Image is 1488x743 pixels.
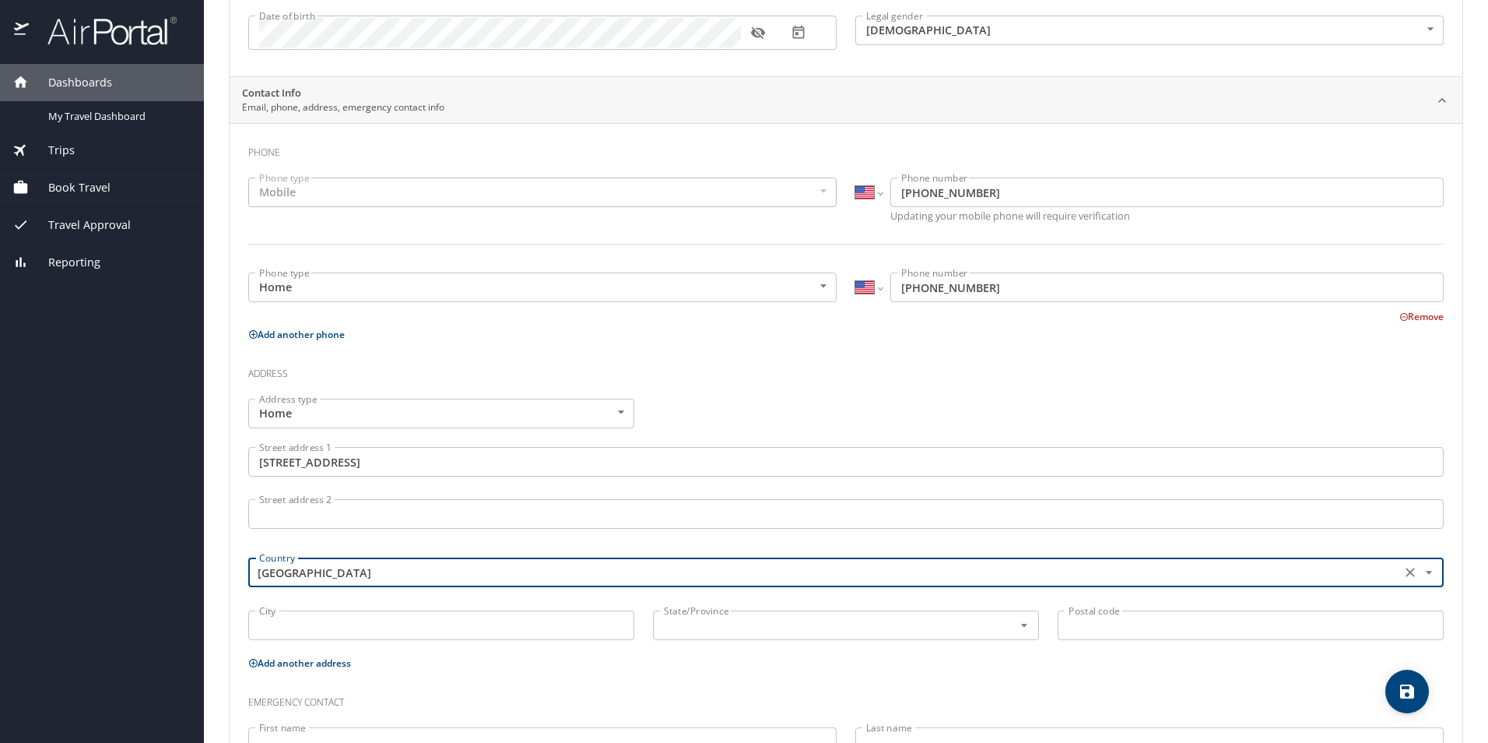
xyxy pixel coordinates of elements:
div: Home [248,273,837,302]
button: save [1385,670,1429,713]
button: Open [1015,616,1034,635]
div: [DEMOGRAPHIC_DATA] [855,16,1444,45]
p: Email, phone, address, emergency contact info [242,100,444,114]
span: Book Travel [29,179,111,196]
button: Add another address [248,657,351,670]
button: Remove [1399,310,1444,323]
img: airportal-logo.png [30,16,177,46]
span: Reporting [29,254,100,271]
button: Clear [1399,562,1421,583]
h3: Address [248,357,1444,383]
h3: Emergency contact [248,685,1444,712]
span: My Travel Dashboard [48,109,185,124]
span: Travel Approval [29,217,131,234]
span: Dashboards [29,74,112,91]
img: icon-airportal.png [14,16,30,46]
span: Trips [29,142,75,159]
button: Add another phone [248,328,345,341]
p: Updating your mobile phone will require verification [890,211,1444,221]
div: Mobile [248,178,837,207]
button: Open [1420,563,1438,582]
div: Home [248,399,634,428]
h2: Contact Info [242,86,444,101]
h3: Phone [248,136,1444,162]
div: Contact InfoEmail, phone, address, emergency contact info [230,77,1462,124]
